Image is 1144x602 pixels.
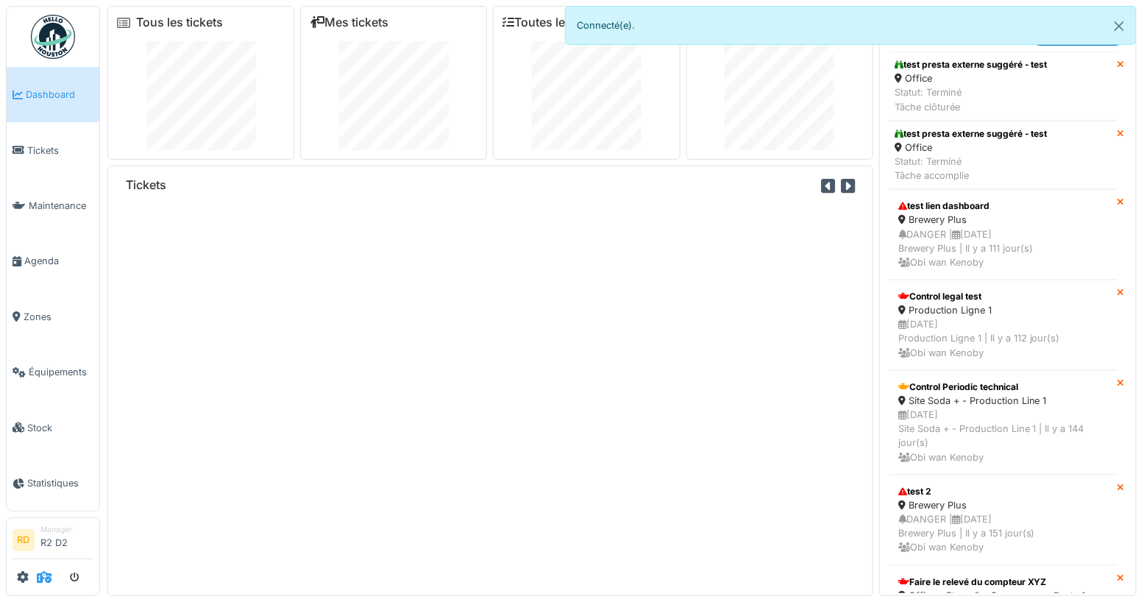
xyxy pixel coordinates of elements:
[895,71,1048,85] div: Office
[895,85,1048,113] div: Statut: Terminé Tâche clôturée
[895,58,1048,71] div: test presta externe suggéré - test
[889,370,1118,475] a: Control Periodic technical Site Soda + - Production Line 1 [DATE]Site Soda + - Production Line 1 ...
[31,15,75,59] img: Badge_color-CXgf-gQk.svg
[565,6,1137,45] div: Connecté(e).
[898,498,1108,512] div: Brewery Plus
[27,476,93,490] span: Statistiques
[898,303,1108,317] div: Production Ligne 1
[898,213,1108,227] div: Brewery Plus
[7,289,99,344] a: Zones
[889,189,1118,280] a: test lien dashboard Brewery Plus DANGER |[DATE]Brewery Plus | Il y a 111 jour(s) Obi wan Kenoby
[7,178,99,233] a: Maintenance
[13,529,35,551] li: RD
[7,400,99,455] a: Stock
[27,421,93,435] span: Stock
[889,280,1118,370] a: Control legal test Production Ligne 1 [DATE]Production Ligne 1 | Il y a 112 jour(s) Obi wan Kenoby
[7,233,99,288] a: Agenda
[29,199,93,213] span: Maintenance
[898,394,1108,408] div: Site Soda + - Production Line 1
[7,344,99,400] a: Équipements
[27,144,93,157] span: Tickets
[126,178,166,192] h6: Tickets
[898,380,1108,394] div: Control Periodic technical
[895,127,1048,141] div: test presta externe suggéré - test
[29,365,93,379] span: Équipements
[895,155,1048,183] div: Statut: Terminé Tâche accomplie
[1103,7,1136,46] button: Close
[24,254,93,268] span: Agenda
[13,524,93,559] a: RD ManagerR2 D2
[40,524,93,556] li: R2 D2
[898,576,1108,589] div: Faire le relevé du compteur XYZ
[26,88,93,102] span: Dashboard
[898,408,1108,464] div: [DATE] Site Soda + - Production Line 1 | Il y a 144 jour(s) Obi wan Kenoby
[895,141,1048,155] div: Office
[7,67,99,122] a: Dashboard
[136,15,223,29] a: Tous les tickets
[898,290,1108,303] div: Control legal test
[889,475,1118,565] a: test 2 Brewery Plus DANGER |[DATE]Brewery Plus | Il y a 151 jour(s) Obi wan Kenoby
[898,317,1108,360] div: [DATE] Production Ligne 1 | Il y a 112 jour(s) Obi wan Kenoby
[40,524,93,535] div: Manager
[889,52,1118,121] a: test presta externe suggéré - test Office Statut: TerminéTâche clôturée
[7,122,99,177] a: Tickets
[7,456,99,511] a: Statistiques
[898,227,1108,270] div: DANGER | [DATE] Brewery Plus | Il y a 111 jour(s) Obi wan Kenoby
[889,121,1118,190] a: test presta externe suggéré - test Office Statut: TerminéTâche accomplie
[310,15,388,29] a: Mes tickets
[24,310,93,324] span: Zones
[898,485,1108,498] div: test 2
[502,15,612,29] a: Toutes les tâches
[898,199,1108,213] div: test lien dashboard
[898,512,1108,555] div: DANGER | [DATE] Brewery Plus | Il y a 151 jour(s) Obi wan Kenoby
